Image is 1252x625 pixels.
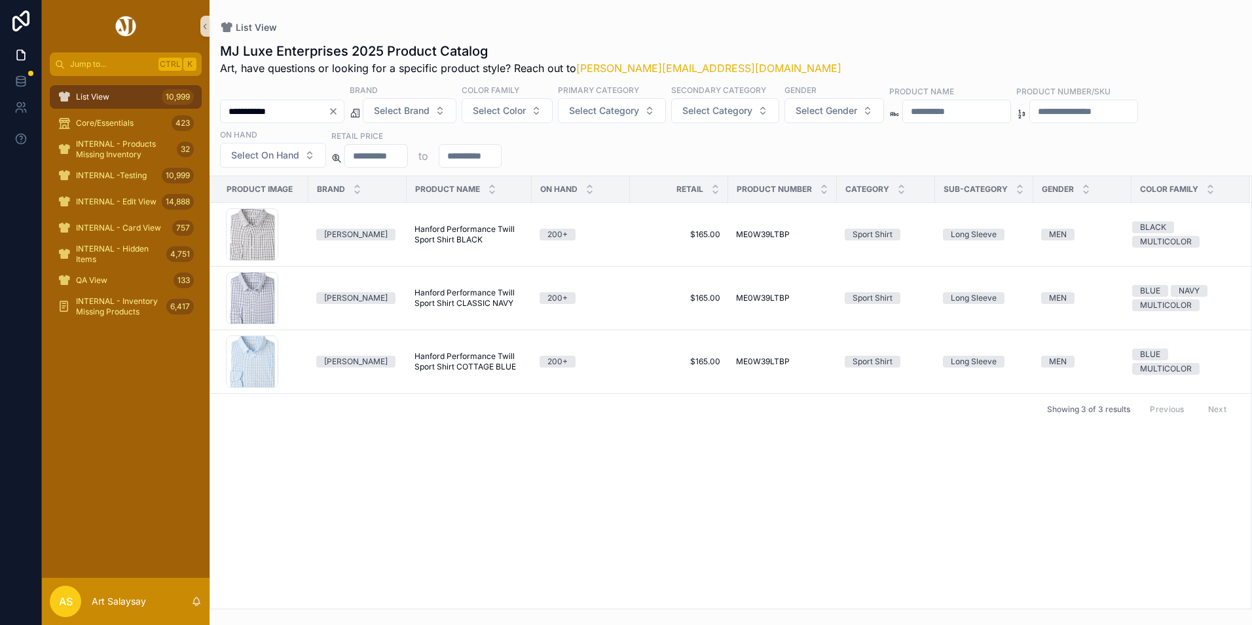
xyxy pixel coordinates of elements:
span: Color Family [1140,184,1198,195]
span: QA View [76,275,107,286]
label: Retail Price [331,130,383,142]
span: Select Color [473,104,526,117]
div: MEN [1049,356,1067,368]
span: Jump to... [70,59,153,69]
span: AS [59,594,73,609]
label: Product Name [889,85,954,97]
span: Sub-Category [944,184,1008,195]
span: Select On Hand [231,149,299,162]
a: BLACKMULTICOLOR [1132,221,1234,248]
span: ME0W39LTBP [736,356,790,367]
button: Select Button [784,98,884,123]
a: Long Sleeve [943,292,1025,304]
button: Select Button [462,98,553,123]
a: BLUENAVYMULTICOLOR [1132,285,1234,311]
div: Sport Shirt [853,229,893,240]
span: Retail [676,184,703,195]
div: 14,888 [162,194,194,210]
span: Select Brand [374,104,430,117]
div: 200+ [547,292,568,304]
div: 200+ [547,356,568,368]
button: Select Button [363,98,456,123]
a: Sport Shirt [845,292,927,304]
a: List View10,999 [50,85,202,109]
a: INTERNAL - Hidden Items4,751 [50,242,202,266]
span: INTERNAL - Products Missing Inventory [76,139,172,160]
a: Sport Shirt [845,356,927,368]
a: [PERSON_NAME] [316,356,399,368]
a: $165.00 [638,293,720,303]
span: Select Category [682,104,752,117]
label: Product Number/SKU [1016,85,1111,97]
span: Core/Essentials [76,118,134,128]
a: INTERNAL -Testing10,999 [50,164,202,187]
span: Showing 3 of 3 results [1047,404,1130,415]
a: [PERSON_NAME] [316,229,399,240]
div: 6,417 [166,299,194,314]
span: INTERNAL -Testing [76,170,147,181]
img: App logo [113,16,138,37]
span: On Hand [540,184,578,195]
a: Long Sleeve [943,229,1025,240]
div: Long Sleeve [951,292,997,304]
a: $165.00 [638,229,720,240]
button: Jump to...CtrlK [50,52,202,76]
span: INTERNAL - Inventory Missing Products [76,296,161,317]
span: Art, have questions or looking for a specific product style? Reach out to [220,60,841,76]
div: [PERSON_NAME] [324,229,388,240]
div: 32 [177,142,194,157]
label: On Hand [220,128,257,140]
button: Clear [328,106,344,117]
label: Gender [784,84,817,96]
h1: MJ Luxe Enterprises 2025 Product Catalog [220,42,841,60]
span: Gender [1042,184,1074,195]
p: to [418,148,428,164]
span: ME0W39LTBP [736,293,790,303]
span: Brand [317,184,345,195]
button: Select Button [671,98,779,123]
a: Hanford Performance Twill Sport Shirt BLACK [414,224,524,245]
span: Select Gender [796,104,857,117]
span: Product Image [227,184,293,195]
a: 200+ [540,229,622,240]
a: [PERSON_NAME][EMAIL_ADDRESS][DOMAIN_NAME] [576,62,841,75]
div: 133 [174,273,194,288]
span: Ctrl [158,58,182,71]
span: INTERNAL - Edit View [76,197,156,207]
a: MEN [1041,292,1124,304]
div: BLUE [1140,349,1160,360]
a: $165.00 [638,356,720,367]
a: INTERNAL - Products Missing Inventory32 [50,138,202,161]
div: NAVY [1179,285,1200,297]
span: ME0W39LTBP [736,229,790,240]
a: 200+ [540,356,622,368]
div: 423 [172,115,194,131]
a: BLUEMULTICOLOR [1132,349,1234,375]
a: MEN [1041,229,1124,240]
a: Sport Shirt [845,229,927,240]
span: Product Name [415,184,480,195]
div: [PERSON_NAME] [324,356,388,368]
a: QA View133 [50,269,202,292]
span: INTERNAL - Hidden Items [76,244,161,265]
a: List View [220,21,277,34]
div: 4,751 [166,246,194,262]
div: Long Sleeve [951,229,997,240]
div: MULTICOLOR [1140,363,1192,375]
a: Hanford Performance Twill Sport Shirt CLASSIC NAVY [414,288,524,309]
label: Secondary Category [671,84,766,96]
span: Select Category [569,104,639,117]
span: K [185,59,195,69]
div: BLUE [1140,285,1160,297]
a: Hanford Performance Twill Sport Shirt COTTAGE BLUE [414,351,524,372]
a: INTERNAL - Edit View14,888 [50,190,202,214]
label: Brand [350,84,378,96]
a: ME0W39LTBP [736,229,829,240]
label: Color Family [462,84,519,96]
